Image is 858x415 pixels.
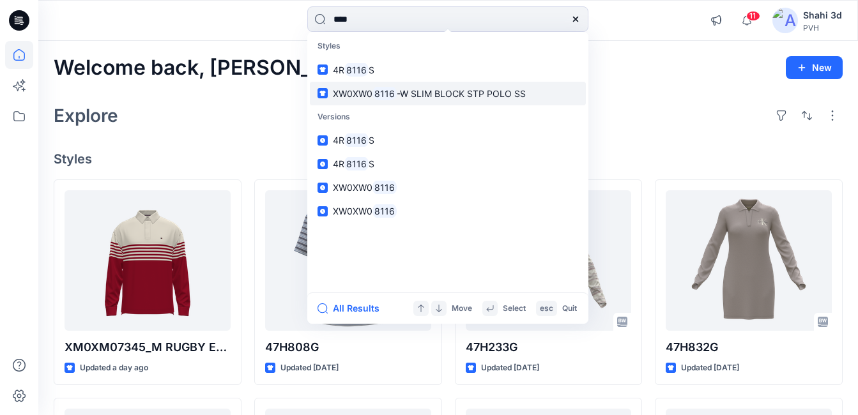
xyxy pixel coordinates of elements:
mark: 8116 [344,63,369,77]
a: 4R8116S [310,128,586,152]
span: S [369,158,374,169]
span: XW0XW0 [333,88,372,99]
span: 4R [333,135,344,146]
p: 47H808G [265,338,431,356]
span: XW0XW0 [333,206,372,216]
p: Quit [562,302,577,315]
mark: 8116 [372,204,397,218]
p: Versions [310,105,586,129]
p: Updated [DATE] [681,361,739,375]
mark: 8116 [372,180,397,195]
span: -W SLIM BLOCK STP POLO SS [397,88,526,99]
a: 47H832G [666,190,832,331]
p: Move [452,302,472,315]
p: 47H832G [666,338,832,356]
p: Updated [DATE] [280,361,339,375]
img: avatar [772,8,798,33]
a: XW0XW08116-W SLIM BLOCK STP POLO SS [310,82,586,105]
a: XM0XM07345_M RUGBY ENG STRIPE LS POLO_PROTO_V02 [65,190,231,331]
div: Shahi 3d [803,8,842,23]
p: Updated a day ago [80,361,148,375]
a: XW0XW08116 [310,176,586,199]
span: 4R [333,158,344,169]
p: Updated [DATE] [481,361,539,375]
a: 47H808G [265,190,431,331]
a: 4R8116S [310,152,586,176]
mark: 8116 [344,156,369,171]
p: Select [503,302,526,315]
button: New [786,56,843,79]
p: Styles [310,34,586,58]
p: XM0XM07345_M RUGBY ENG STRIPE LS POLO_PROTO_V02 [65,338,231,356]
mark: 8116 [372,86,397,101]
h2: Welcome back, [PERSON_NAME] [54,56,380,80]
span: XW0XW0 [333,182,372,193]
p: esc [540,302,553,315]
button: All Results [318,301,388,316]
h2: Explore [54,105,118,126]
span: 11 [746,11,760,21]
p: 47H233G [466,338,632,356]
a: 4R8116S [310,58,586,82]
mark: 8116 [344,133,369,147]
a: XW0XW08116 [310,199,586,223]
span: 4R [333,64,344,75]
div: PVH [803,23,842,33]
span: S [369,135,374,146]
h4: Styles [54,151,843,167]
span: S [369,64,374,75]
